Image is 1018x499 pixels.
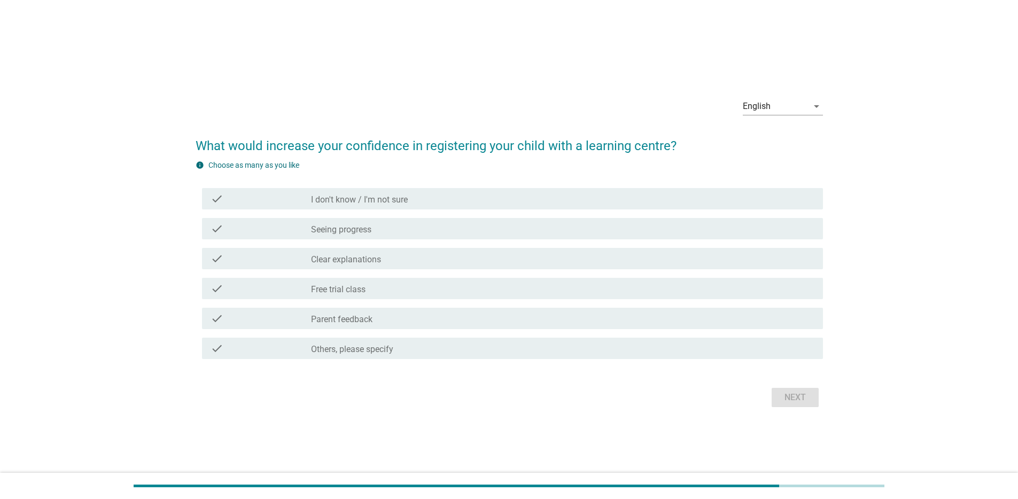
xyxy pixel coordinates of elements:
[311,224,371,235] label: Seeing progress
[311,254,381,265] label: Clear explanations
[211,312,223,325] i: check
[211,222,223,235] i: check
[810,100,823,113] i: arrow_drop_down
[196,161,204,169] i: info
[211,282,223,295] i: check
[211,252,223,265] i: check
[743,102,771,111] div: English
[311,344,393,355] label: Others, please specify
[196,126,823,155] h2: What would increase your confidence in registering your child with a learning centre?
[211,192,223,205] i: check
[311,194,408,205] label: I don't know / I'm not sure
[208,161,299,169] label: Choose as many as you like
[311,314,372,325] label: Parent feedback
[311,284,366,295] label: Free trial class
[211,342,223,355] i: check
